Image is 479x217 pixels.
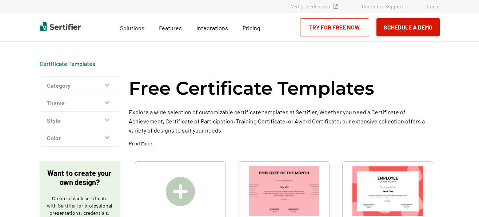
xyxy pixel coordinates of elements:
button: Theme [40,94,120,112]
a: Certificate Templates [40,60,95,67]
img: Simple & Modern Employee of the Month Certificate Template [249,166,319,216]
a: Pricing [243,23,260,32]
a: Login [427,3,440,9]
button: Color [40,129,120,147]
span: Features [159,23,182,32]
img: Create A Blank Certificate [166,177,195,206]
img: Verified [334,4,338,9]
button: Style [40,112,120,129]
a: Customer Support [362,3,403,9]
span: Pricing [243,24,260,31]
a: Integrations [196,23,228,32]
p: Explore a wide selection of customizable certificate templates at Sertifier. Whether you need a C... [129,107,440,135]
span: Integrations [196,24,228,31]
h1: Free Certificate Templates [129,76,374,100]
button: Category [40,77,120,94]
p: Read More [129,140,152,147]
a: Verify Credentials [291,3,338,9]
img: Modern & Red Employee of the Month Certificate Template [352,166,423,216]
div: Breadcrumb [40,60,95,67]
a: Try for Free Now [300,18,369,36]
span: Solutions [120,23,144,32]
img: Sertifier | Digital Credentialing Platform [40,22,81,31]
p: Want to create your own design? [47,169,112,187]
